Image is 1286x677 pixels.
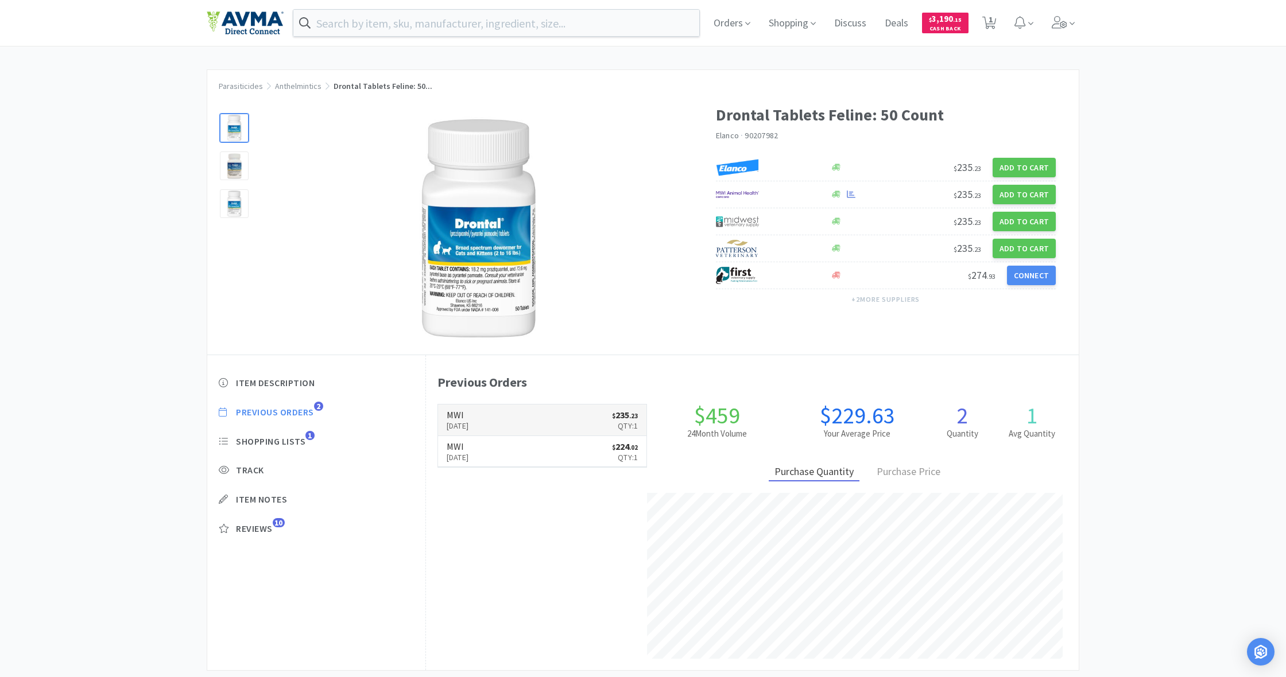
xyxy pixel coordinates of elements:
[716,213,759,230] img: 4dd14cff54a648ac9e977f0c5da9bc2e_5.png
[236,523,273,535] span: Reviews
[987,272,996,281] span: . 93
[997,427,1067,441] h2: Avg Quantity
[612,412,615,420] span: $
[968,272,971,281] span: $
[716,102,1056,128] h1: Drontal Tablets Feline: 50 Count
[716,267,759,284] img: 67d67680309e4a0bb49a5ff0391dcc42_6.png
[438,404,647,436] a: MWI[DATE]$235.23Qty:1
[997,404,1067,427] h1: 1
[236,377,315,389] span: Item Description
[745,130,778,141] span: 90207982
[293,10,699,36] input: Search by item, sku, manufacturer, ingredient, size...
[275,81,321,91] a: Anthelmintics
[954,164,957,173] span: $
[716,159,759,176] img: cad21a4972ff45d6bc147a678ad455e5
[447,451,469,464] p: [DATE]
[647,404,787,427] h1: $459
[647,427,787,441] h2: 24 Month Volume
[993,239,1056,258] button: Add to Cart
[954,218,957,227] span: $
[438,436,647,468] a: MWI[DATE]$224.02Qty:1
[207,11,284,35] img: e4e33dab9f054f5782a47901c742baa9_102.png
[929,13,962,24] span: 3,190
[973,191,981,200] span: . 23
[236,464,264,476] span: Track
[993,185,1056,204] button: Add to Cart
[612,419,638,432] p: Qty: 1
[447,442,469,451] h6: MWI
[929,16,932,24] span: $
[437,372,1068,392] div: Previous Orders
[871,464,946,481] div: Purchase Price
[973,218,981,227] span: . 23
[954,245,957,254] span: $
[922,7,969,38] a: $3,190.15Cash Back
[305,431,315,440] span: 1
[787,404,927,427] h1: $229.63
[769,464,859,481] div: Purchase Quantity
[716,240,759,257] img: f5e969b455434c6296c6d81ef179fa71_3.png
[846,291,925,308] button: +2more suppliers
[741,130,743,141] span: ·
[929,26,962,33] span: Cash Back
[612,451,638,464] p: Qty: 1
[978,20,1001,30] a: 1
[968,269,996,282] span: 274
[447,419,469,432] p: [DATE]
[927,427,997,441] h2: Quantity
[612,443,615,452] span: $
[236,435,305,448] span: Shopping Lists
[1007,266,1056,285] button: Connect
[954,191,957,200] span: $
[447,410,469,419] h6: MWI
[954,161,981,174] span: 235
[787,427,927,441] h2: Your Average Price
[364,114,594,343] img: 4d5d3270c2414c6bbafb7ce865fef08e_473775.jpeg
[954,242,981,255] span: 235
[954,215,981,228] span: 235
[716,130,739,141] a: Elanco
[334,81,432,91] span: Drontal Tablets Feline: 50...
[236,406,314,418] span: Previous Orders
[993,158,1056,177] button: Add to Cart
[880,18,913,29] a: Deals
[219,81,263,91] a: Parasiticides
[612,409,638,421] span: 235
[236,493,287,505] span: Item Notes
[993,212,1056,231] button: Add to Cart
[953,16,962,24] span: . 15
[973,164,981,173] span: . 23
[830,18,871,29] a: Discuss
[629,412,638,420] span: . 23
[1247,638,1275,666] div: Open Intercom Messenger
[954,188,981,201] span: 235
[716,186,759,203] img: f6b2451649754179b5b4e0c70c3f7cb0_2.png
[629,443,638,452] span: . 02
[314,402,323,411] span: 2
[973,245,981,254] span: . 23
[612,441,638,452] span: 224
[927,404,997,427] h1: 2
[273,518,285,527] span: 10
